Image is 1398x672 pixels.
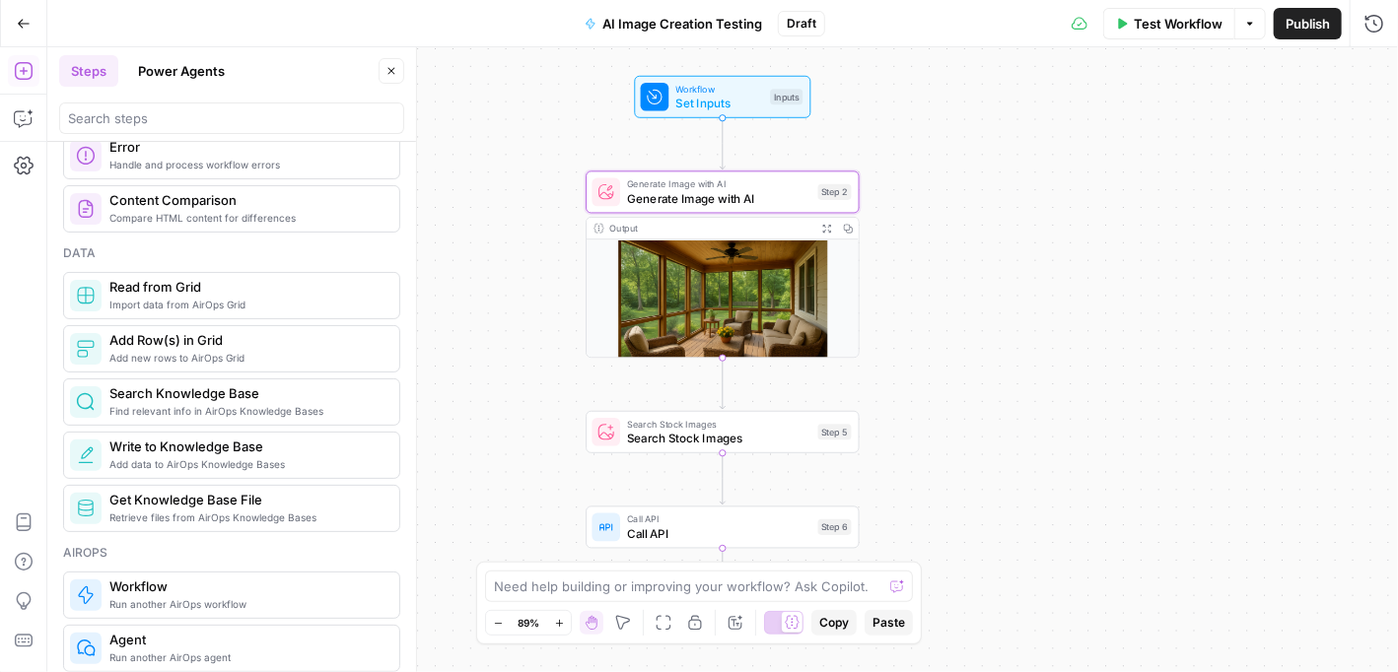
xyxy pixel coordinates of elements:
[609,221,810,235] div: Output
[586,170,859,358] div: Generate Image with AIGenerate Image with AIStep 2Output
[676,82,764,96] span: Workflow
[109,596,384,612] span: Run another AirOps workflow
[63,544,400,562] div: Airops
[109,509,384,525] span: Retrieve files from AirOps Knowledge Bases
[573,8,774,39] button: AI Image Creation Testing
[720,358,725,409] g: Edge from step_2 to step_5
[109,137,384,157] span: Error
[586,506,859,549] div: Call APICall APIStep 6
[627,430,810,447] span: Search Stock Images
[587,239,859,378] img: image.png
[818,184,852,200] div: Step 2
[586,411,859,453] div: Search Stock ImagesSearch Stock ImagesStep 5
[819,614,849,632] span: Copy
[627,524,810,542] span: Call API
[865,610,913,636] button: Paste
[627,189,810,207] span: Generate Image with AI
[109,157,384,172] span: Handle and process workflow errors
[627,512,810,526] span: Call API
[109,297,384,312] span: Import data from AirOps Grid
[811,610,857,636] button: Copy
[586,76,859,118] div: WorkflowSet InputsInputs
[770,89,803,104] div: Inputs
[126,55,237,87] button: Power Agents
[787,15,816,33] span: Draft
[818,424,852,439] div: Step 5
[627,177,810,191] span: Generate Image with AI
[76,199,96,219] img: vrinnnclop0vshvmafd7ip1g7ohf
[109,649,384,665] span: Run another AirOps agent
[1286,14,1330,34] span: Publish
[1103,8,1234,39] button: Test Workflow
[109,576,384,596] span: Workflow
[109,437,384,456] span: Write to Knowledge Base
[109,383,384,403] span: Search Knowledge Base
[602,14,762,34] span: AI Image Creation Testing
[63,244,400,262] div: Data
[873,614,905,632] span: Paste
[627,417,810,431] span: Search Stock Images
[720,117,725,168] g: Edge from start to step_2
[109,490,384,509] span: Get Knowledge Base File
[109,190,384,210] span: Content Comparison
[59,55,118,87] button: Steps
[109,456,384,472] span: Add data to AirOps Knowledge Bases
[109,210,384,226] span: Compare HTML content for differences
[676,95,764,112] span: Set Inputs
[109,330,384,350] span: Add Row(s) in Grid
[109,350,384,366] span: Add new rows to AirOps Grid
[818,519,852,535] div: Step 6
[109,630,384,649] span: Agent
[109,277,384,297] span: Read from Grid
[1134,14,1223,34] span: Test Workflow
[720,453,725,504] g: Edge from step_5 to step_6
[518,615,539,631] span: 89%
[109,403,384,419] span: Find relevant info in AirOps Knowledge Bases
[1274,8,1342,39] button: Publish
[68,108,395,128] input: Search steps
